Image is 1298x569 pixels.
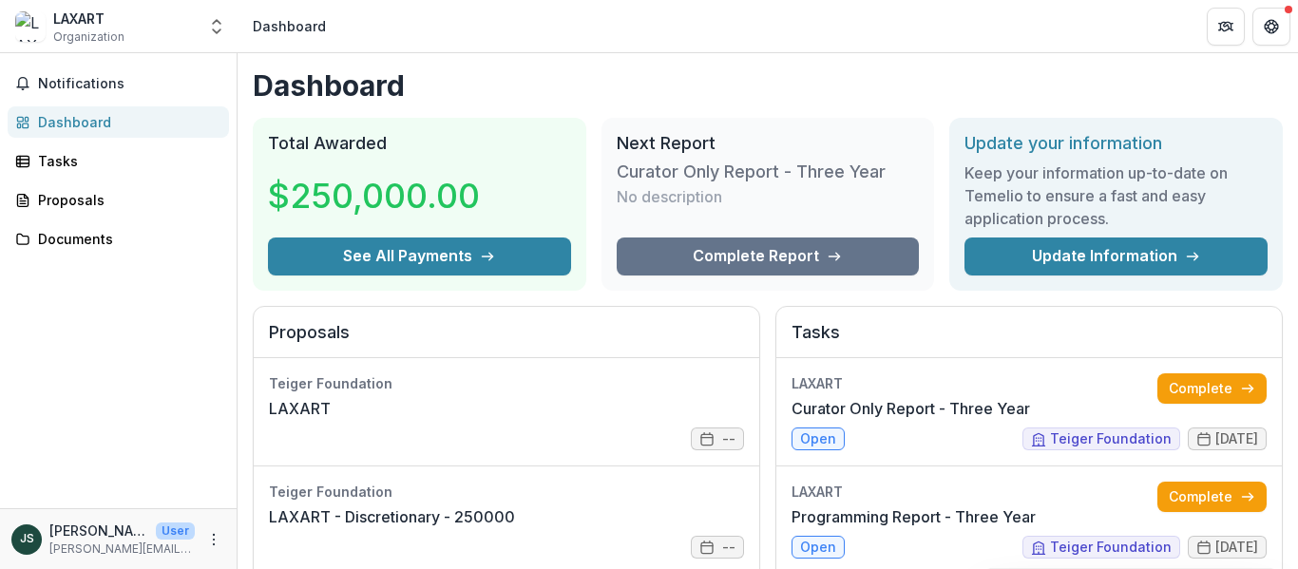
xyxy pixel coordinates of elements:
p: [PERSON_NAME][EMAIL_ADDRESS][DOMAIN_NAME] [49,541,195,558]
h2: Next Report [617,133,920,154]
a: LAXART - Discretionary - 250000 [269,505,515,528]
span: Organization [53,28,124,46]
a: Complete [1157,373,1267,404]
div: Tasks [38,151,214,171]
button: Open entity switcher [203,8,230,46]
div: Jeremy Steinke [20,533,34,545]
a: Programming Report - Three Year [792,505,1036,528]
h3: Curator Only Report - Three Year [617,161,886,182]
div: LAXART [53,9,124,28]
button: See All Payments [268,237,571,275]
h2: Proposals [269,322,744,358]
nav: breadcrumb [245,12,334,40]
img: LAXART [15,11,46,42]
div: Dashboard [253,16,326,36]
a: Proposals [8,184,229,216]
a: Update Information [964,237,1268,275]
div: Documents [38,229,214,249]
button: Partners [1207,8,1245,46]
button: Get Help [1252,8,1290,46]
h3: Keep your information up-to-date on Temelio to ensure a fast and easy application process. [964,161,1268,230]
a: LAXART [269,397,331,420]
a: Complete Report [617,237,920,275]
p: User [156,522,195,540]
p: No description [617,185,722,208]
button: Notifications [8,68,229,99]
a: Documents [8,223,229,255]
a: Dashboard [8,106,229,138]
div: Proposals [38,190,214,210]
div: Dashboard [38,112,214,132]
a: Tasks [8,145,229,177]
h1: Dashboard [253,68,1283,103]
span: Notifications [38,76,221,92]
h2: Tasks [792,322,1267,358]
h3: $250,000.00 [268,170,480,221]
button: More [202,528,225,551]
h2: Total Awarded [268,133,571,154]
p: [PERSON_NAME] [49,521,148,541]
a: Complete [1157,482,1267,512]
h2: Update your information [964,133,1268,154]
a: Curator Only Report - Three Year [792,397,1030,420]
